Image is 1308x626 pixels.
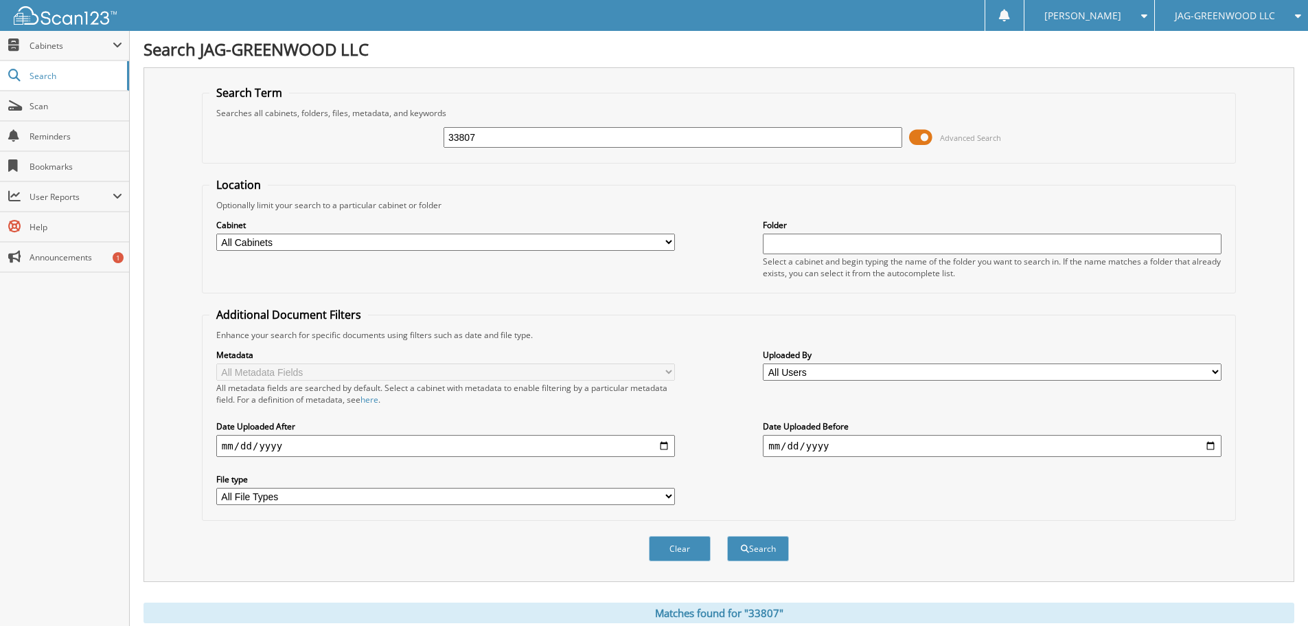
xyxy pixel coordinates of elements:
legend: Additional Document Filters [209,307,368,322]
label: Date Uploaded Before [763,421,1221,432]
span: Announcements [30,251,122,263]
span: Cabinets [30,40,113,52]
label: Metadata [216,349,675,361]
legend: Location [209,177,268,192]
span: Advanced Search [940,133,1001,143]
span: Reminders [30,131,122,142]
span: Help [30,221,122,233]
label: Uploaded By [763,349,1221,361]
span: [PERSON_NAME] [1044,12,1121,20]
div: Searches all cabinets, folders, files, metadata, and keywords [209,107,1228,119]
div: Optionally limit your search to a particular cabinet or folder [209,199,1228,211]
div: Matches found for "33807" [144,603,1294,623]
input: end [763,435,1221,457]
label: Folder [763,219,1221,231]
label: Cabinet [216,219,675,231]
input: start [216,435,675,457]
h1: Search JAG-GREENWOOD LLC [144,38,1294,60]
span: Bookmarks [30,161,122,172]
span: JAG-GREENWOOD LLC [1175,12,1275,20]
span: User Reports [30,191,113,203]
div: 1 [113,252,124,263]
button: Search [727,536,789,561]
label: Date Uploaded After [216,421,675,432]
legend: Search Term [209,85,289,100]
span: Scan [30,100,122,112]
span: Search [30,70,120,82]
img: scan123-logo-white.svg [14,6,117,25]
div: Select a cabinet and begin typing the name of the folder you want to search in. If the name match... [763,256,1221,279]
button: Clear [649,536,711,561]
div: All metadata fields are searched by default. Select a cabinet with metadata to enable filtering b... [216,382,675,405]
div: Enhance your search for specific documents using filters such as date and file type. [209,329,1228,341]
a: here [360,394,378,405]
label: File type [216,473,675,485]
